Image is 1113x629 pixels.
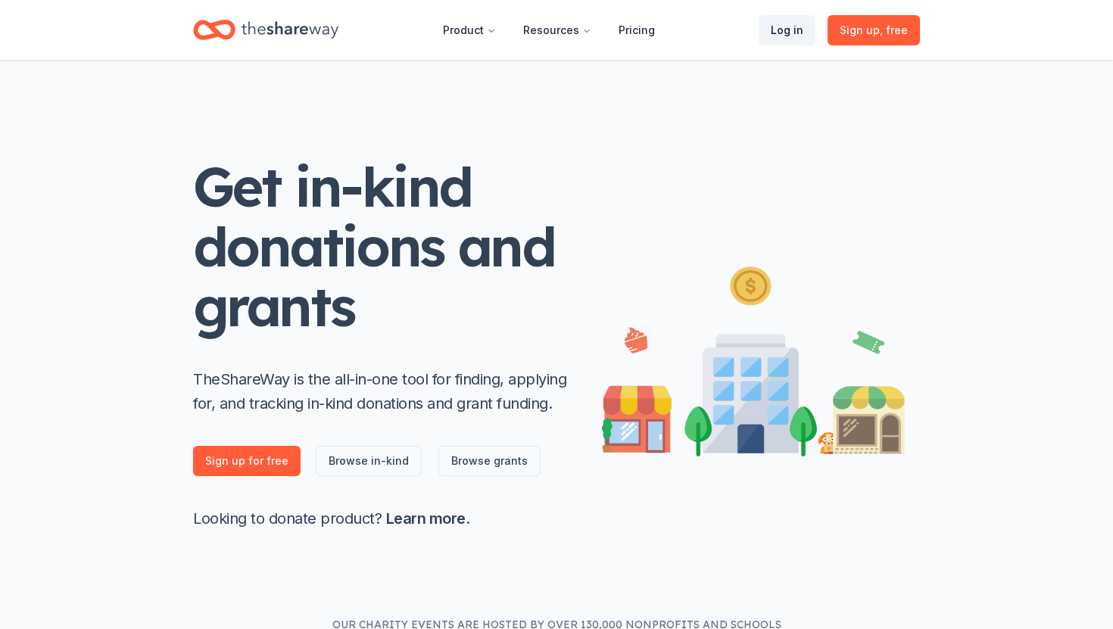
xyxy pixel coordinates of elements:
a: Sign up for free [193,446,301,476]
a: Pricing [606,15,667,45]
a: Home [193,12,338,48]
span: , free [880,23,908,36]
button: Resources [511,15,603,45]
a: Sign up, free [828,15,920,45]
a: Browse in-kind [316,446,422,476]
a: Browse grants [438,446,541,476]
a: Learn more [386,509,466,528]
nav: Main [431,12,667,48]
img: Illustration for landing page [602,260,905,456]
a: Log in [759,15,815,45]
span: Sign up [840,21,908,39]
button: Product [431,15,508,45]
p: Looking to donate product? . [193,506,572,531]
p: TheShareWay is the all-in-one tool for finding, applying for, and tracking in-kind donations and ... [193,367,572,416]
h1: Get in-kind donations and grants [193,157,572,337]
